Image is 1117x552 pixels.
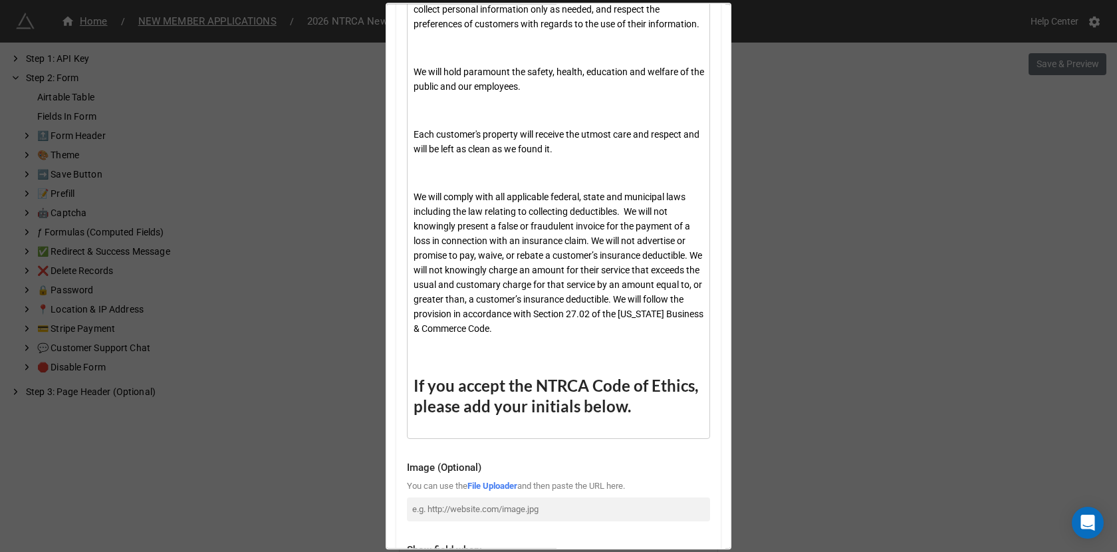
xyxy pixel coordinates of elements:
span: You can use the [407,481,467,491]
div: Image (Optional) [407,460,710,476]
input: e.g. http://website.com/image.jpg [407,497,710,521]
span: We will hold paramount the safety, health, education and welfare of the public and our employees. [414,67,706,92]
span: Each customer's property will receive the utmost care and respect and will be left as clean as we... [414,129,701,154]
span: and then paste the URL here. [517,481,625,491]
span: We will comply with all applicable federal, state and municipal laws including the law relating t... [414,192,705,334]
div: Open Intercom Messenger [1072,507,1104,539]
a: File Uploader [467,481,517,491]
span: If you accept the NTRCA Code of Ethics, please add your initials below. [414,376,701,416]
